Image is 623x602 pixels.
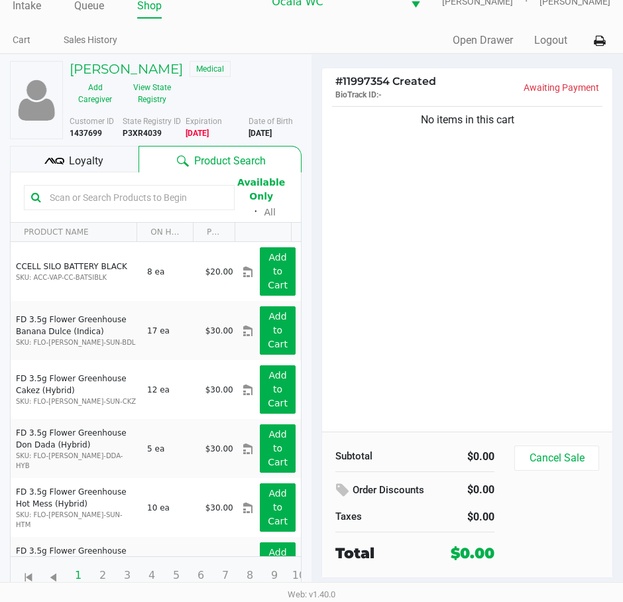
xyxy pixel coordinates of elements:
th: ON HAND [137,223,193,242]
span: Page 5 [164,563,189,588]
th: PRODUCT NAME [11,223,137,242]
div: $0.00 [425,449,494,465]
span: # [335,75,343,88]
span: Page 2 [90,563,115,588]
span: Medical [190,61,231,77]
p: Awaiting Payment [467,81,599,95]
span: BioTrack ID: [335,90,378,99]
span: - [378,90,382,99]
span: Page 10 [286,563,311,588]
span: Expiration [186,117,222,126]
button: View State Registry [121,77,176,110]
td: 5 ea [141,419,199,478]
span: Go to the previous page [40,562,66,587]
span: $30.00 [205,503,233,512]
span: State Registry ID [123,117,181,126]
button: Add Caregiver [70,77,121,110]
button: Cancel Sale [514,446,599,471]
button: Add to Cart [260,306,296,355]
td: 10 ea [141,478,199,537]
span: Web: v1.40.0 [288,589,335,599]
span: 11997354 Created [335,75,436,88]
button: All [264,206,276,219]
td: FD 3.5g Flower Greenhouse Don Dada (Hybrid) [11,419,141,478]
p: SKU: FLO-[PERSON_NAME]-SUN-HTM [16,510,136,530]
b: Medical card expired [186,129,209,138]
span: $30.00 [205,444,233,453]
a: Cart [13,32,30,48]
div: Subtotal [335,449,405,464]
th: PRICE [193,223,235,242]
p: SKU: FLO-[PERSON_NAME]-SUN-BDL [16,337,136,347]
input: Scan or Search Products to Begin [44,188,227,208]
app-button-loader: Add to Cart [268,252,288,290]
td: FD 3.5g Flower Greenhouse Hot Mess (Hybrid) [11,478,141,537]
span: Go to the first page [16,562,41,587]
td: CCELL SILO BATTERY BLACK [11,242,141,301]
td: 12 ea [141,360,199,419]
app-button-loader: Add to Cart [268,488,288,526]
td: 8 ea [141,242,199,301]
span: Page 7 [213,563,238,588]
h5: [PERSON_NAME] [70,61,183,77]
span: Product Search [194,153,266,169]
button: Add to Cart [260,365,296,414]
div: Taxes [335,509,405,524]
td: FD 3.5g Flower Greenhouse Cakez (Hybrid) [11,360,141,419]
b: 1437699 [70,129,102,138]
button: Logout [534,32,567,48]
button: Add to Cart [260,424,296,473]
button: Add to Cart [260,483,296,532]
div: $0.00 [425,509,494,525]
span: $30.00 [205,326,233,335]
span: ᛫ [247,206,264,218]
b: [DATE] [249,129,272,138]
app-button-loader: Add to Cart [268,370,288,408]
p: SKU: ACC-VAP-CC-BATSIBLK [16,272,136,282]
b: P3XR4039 [123,129,162,138]
a: Sales History [64,32,117,48]
div: $0.00 [451,542,494,564]
span: Page 9 [262,563,287,588]
span: Go to the previous page [45,570,62,586]
span: Page 1 [66,563,91,588]
div: Total [335,542,428,564]
button: Open Drawer [453,32,513,48]
span: Customer ID [70,117,114,126]
div: Order Discounts [335,479,435,503]
app-button-loader: Add to Cart [268,429,288,467]
span: Loyalty [69,153,103,169]
p: SKU: FLO-[PERSON_NAME]-SUN-CKZ [16,396,136,406]
span: Page 8 [237,563,262,588]
app-button-loader: Add to Cart [268,547,288,585]
td: FD 3.5g Flower Greenhouse Lemon Zest (Hybrid) [11,537,141,596]
span: Page 4 [139,563,164,588]
span: Page 3 [115,563,140,588]
button: Add to Cart [260,542,296,591]
div: Data table [11,223,301,556]
td: FD 3.5g Flower Greenhouse Banana Dulce (Indica) [11,301,141,360]
span: Date of Birth [249,117,293,126]
td: 4 ea [141,537,199,596]
span: Go to the first page [21,570,37,586]
app-button-loader: Add to Cart [268,311,288,349]
td: 17 ea [141,301,199,360]
p: SKU: FLO-[PERSON_NAME]-DDA-HYB [16,451,136,471]
span: Page 6 [188,563,213,588]
span: $30.00 [205,385,233,394]
div: $0.00 [455,479,494,501]
button: Add to Cart [260,247,296,296]
div: No items in this cart [332,112,602,128]
span: $20.00 [205,267,233,276]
